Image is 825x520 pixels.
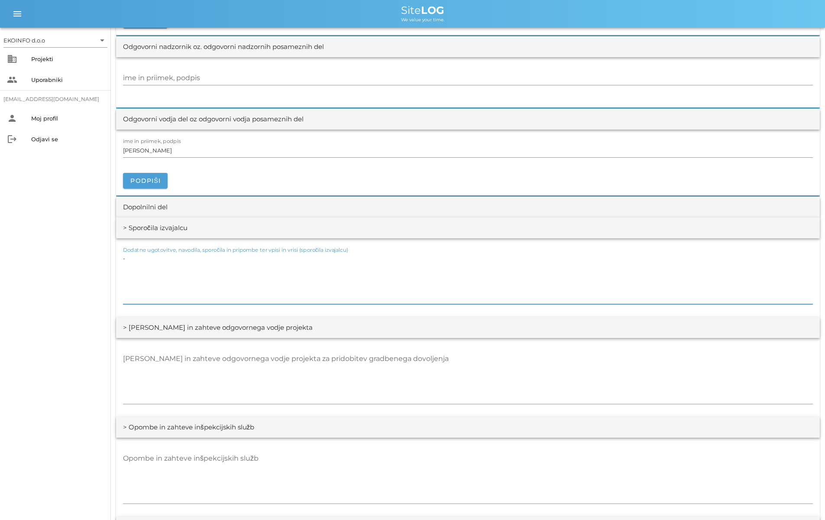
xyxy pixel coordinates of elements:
label: Dodatne ugotovitve, navodila, sporočila in pripombe ter vpisi in vrisi (sporočila izvajalcu) [123,247,348,253]
i: menu [12,9,23,19]
div: Odgovorni vodja del oz odgovorni vodja posameznih del [123,114,304,124]
div: > Opombe in zahteve inšpekcijskih služb [123,422,254,432]
i: person [7,113,17,123]
div: Dopolnilni del [123,202,168,212]
div: Projekti [31,55,104,62]
iframe: Chat Widget [782,478,825,520]
div: > Sporočila izvajalcu [123,223,188,233]
div: Uporabniki [31,76,104,83]
i: arrow_drop_down [97,35,107,45]
span: Site [401,4,444,16]
span: Podpiši [130,177,161,185]
div: Odgovorni nadzornik oz. odgovorni nadzornih posameznih del [123,42,324,52]
i: business [7,54,17,64]
div: Pripomoček za klepet [782,478,825,520]
b: LOG [421,4,444,16]
div: EKOINFO d.o.o [3,33,107,47]
div: Odjavi se [31,136,104,143]
span: We value your time. [401,17,444,23]
button: Podpiši [123,173,168,188]
i: logout [7,134,17,144]
label: ime in priimek, podpis [123,138,181,145]
div: EKOINFO d.o.o [3,36,45,44]
div: > [PERSON_NAME] in zahteve odgovornega vodje projekta [123,323,313,333]
i: people [7,75,17,85]
div: Moj profil [31,115,104,122]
